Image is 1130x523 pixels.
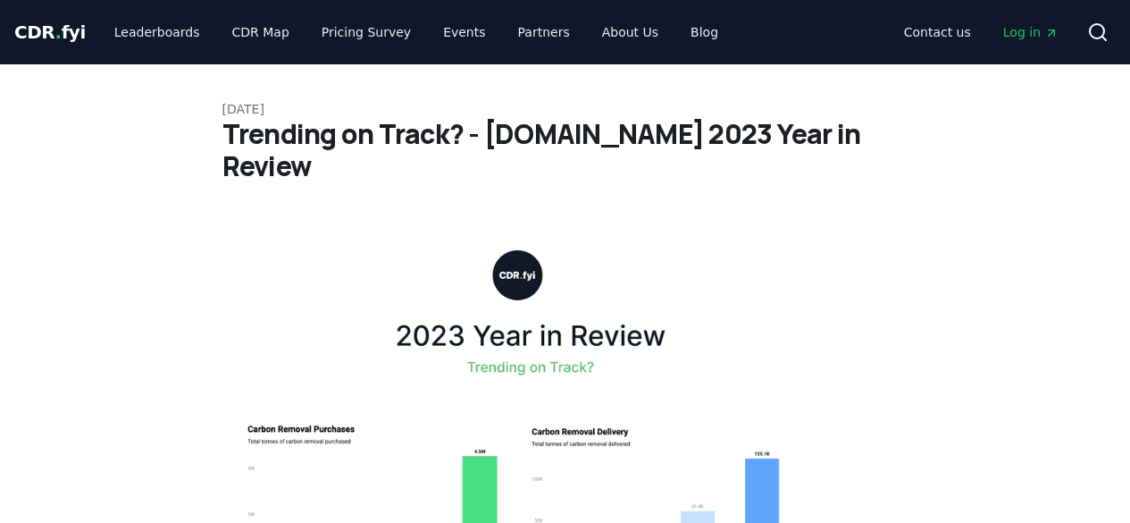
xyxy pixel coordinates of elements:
[1003,23,1059,41] span: Log in
[222,118,908,182] h1: Trending on Track? - [DOMAIN_NAME] 2023 Year in Review
[890,16,1073,48] nav: Main
[218,16,304,48] a: CDR Map
[222,100,908,118] p: [DATE]
[890,16,985,48] a: Contact us
[307,16,425,48] a: Pricing Survey
[14,21,86,43] span: CDR fyi
[504,16,584,48] a: Partners
[100,16,214,48] a: Leaderboards
[989,16,1073,48] a: Log in
[100,16,732,48] nav: Main
[55,21,62,43] span: .
[429,16,499,48] a: Events
[588,16,673,48] a: About Us
[676,16,732,48] a: Blog
[14,20,86,45] a: CDR.fyi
